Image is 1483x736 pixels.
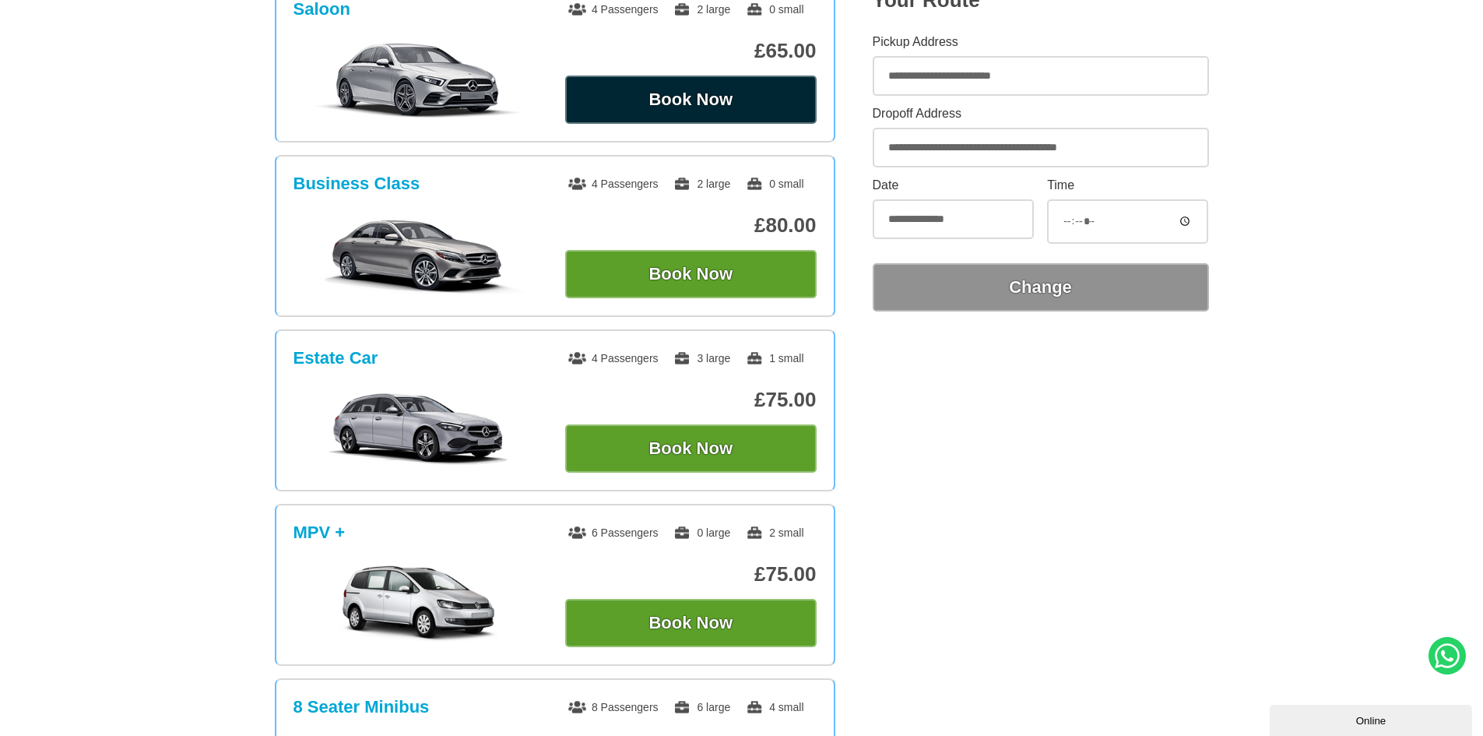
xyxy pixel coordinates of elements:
label: Pickup Address [873,36,1209,48]
button: Change [873,263,1209,312]
span: 2 large [673,3,730,16]
label: Time [1047,179,1208,192]
span: 2 small [746,526,803,539]
img: Business Class [301,216,536,294]
span: 0 small [746,178,803,190]
span: 2 large [673,178,730,190]
button: Book Now [565,424,817,473]
button: Book Now [565,250,817,298]
span: 0 small [746,3,803,16]
p: £65.00 [565,39,817,63]
iframe: chat widget [1270,702,1475,736]
h3: Estate Car [293,348,378,368]
span: 4 small [746,701,803,713]
span: 6 Passengers [568,526,659,539]
span: 3 large [673,352,730,364]
label: Dropoff Address [873,107,1209,120]
p: £80.00 [565,213,817,238]
button: Book Now [565,599,817,647]
label: Date [873,179,1034,192]
img: Estate Car [301,390,536,468]
button: Book Now [565,76,817,124]
h3: 8 Seater Minibus [293,697,430,717]
span: 6 large [673,701,730,713]
img: Saloon [301,41,536,119]
span: 1 small [746,352,803,364]
img: MPV + [301,565,536,643]
span: 4 Passengers [568,352,659,364]
h3: Business Class [293,174,420,194]
span: 0 large [673,526,730,539]
span: 4 Passengers [568,3,659,16]
span: 8 Passengers [568,701,659,713]
h3: MPV + [293,523,346,543]
p: £75.00 [565,388,817,412]
p: £75.00 [565,562,817,586]
span: 4 Passengers [568,178,659,190]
